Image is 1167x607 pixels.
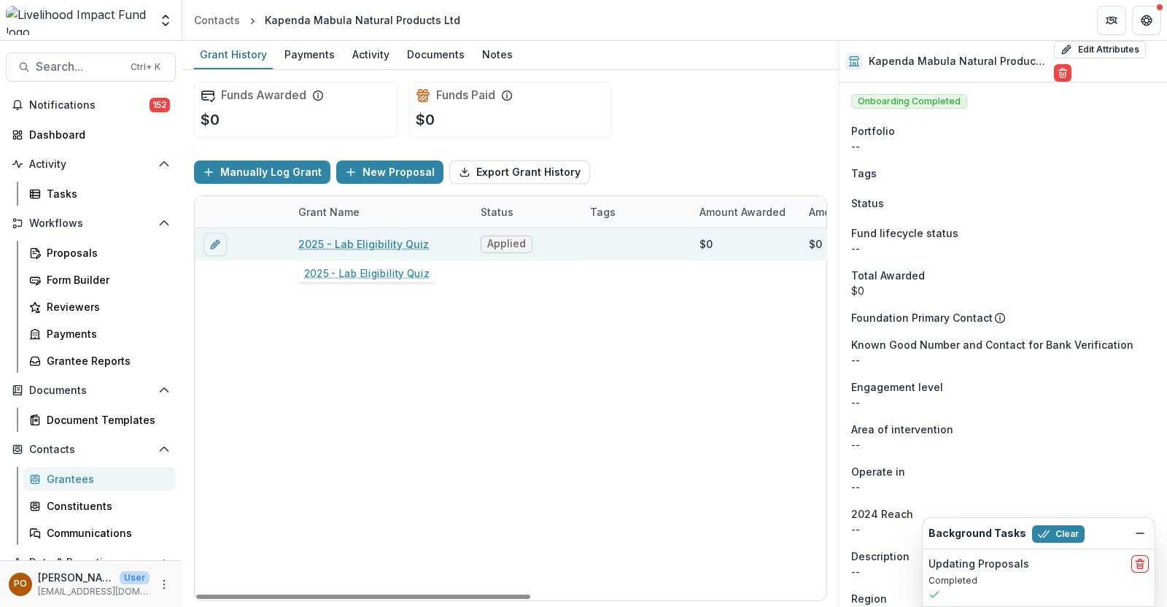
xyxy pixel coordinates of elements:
button: Manually Log Grant [194,161,330,184]
button: delete [1131,555,1149,573]
span: Workflows [29,217,152,230]
a: Reviewers [23,295,176,319]
a: Grant History [194,41,273,69]
p: Amount Paid [809,204,873,220]
div: Contacts [194,12,240,28]
div: Amount Paid [800,196,910,228]
div: Status [472,204,522,220]
div: Activity [346,44,395,65]
h2: Funds Paid [436,88,495,102]
span: Total Awarded [851,268,925,283]
div: Amount Awarded [691,196,800,228]
div: Status [472,196,581,228]
h2: Kapenda Mabula Natural Products Ltd [869,55,1048,68]
div: Document Templates [47,412,164,428]
p: Completed [928,574,1149,587]
div: Amount Awarded [691,204,794,220]
p: -- [851,352,1155,368]
div: $0 [851,283,1155,298]
img: Livelihood Impact Fund logo [6,6,150,35]
button: Search... [6,53,176,82]
div: Tasks [47,186,164,201]
div: $0 [699,236,713,252]
span: Operate in [851,464,905,479]
div: Tags [581,196,691,228]
button: Open Contacts [6,438,176,461]
p: $0 [201,109,220,131]
p: -- [851,437,1155,452]
span: Contacts [29,444,152,456]
span: Applied [487,238,526,250]
span: Fund lifecycle status [851,225,958,241]
p: [PERSON_NAME] [38,570,114,585]
button: Open Documents [6,379,176,402]
div: Grant Name [290,196,472,228]
div: Payments [47,326,164,341]
button: Open Workflows [6,212,176,235]
span: 2024 Reach [851,506,913,522]
p: $0 [416,109,435,131]
span: Known Good Number and Contact for Bank Verification [851,337,1133,352]
span: Search... [36,60,122,74]
button: Clear [1032,525,1085,543]
div: Grant History [194,44,273,65]
p: Foundation Primary Contact [851,310,993,325]
div: Communications [47,525,164,541]
p: User [120,571,150,584]
div: Notes [476,44,519,65]
div: Tags [581,204,624,220]
span: Activity [29,158,152,171]
div: Ctrl + K [128,59,163,75]
span: Portfolio [851,123,895,139]
span: Documents [29,384,152,397]
span: Notifications [29,99,150,112]
nav: breadcrumb [188,9,466,31]
button: Delete [1054,64,1071,82]
a: Communications [23,521,176,545]
p: -- [851,522,1155,537]
span: Region [851,591,887,606]
span: 152 [150,98,170,112]
span: Tags [851,166,877,181]
button: Open entity switcher [155,6,176,35]
button: Open Activity [6,152,176,176]
button: Dismiss [1131,525,1149,542]
span: Onboarding Completed [851,94,967,109]
a: Constituents [23,494,176,518]
div: Payments [279,44,341,65]
p: -- [851,564,1155,579]
p: [EMAIL_ADDRESS][DOMAIN_NAME] [38,585,150,598]
span: Area of intervention [851,422,953,437]
button: Edit Attributes [1054,41,1146,58]
div: Kapenda Mabula Natural Products Ltd [265,12,460,28]
div: Dashboard [29,127,164,142]
span: Data & Reporting [29,557,152,569]
span: Engagement level [851,379,943,395]
button: Get Help [1132,6,1161,35]
button: Notifications152 [6,93,176,117]
button: edit [203,233,227,256]
a: Payments [279,41,341,69]
a: Dashboard [6,123,176,147]
p: -- [851,241,1155,256]
button: Export Grant History [449,161,590,184]
div: Grant Name [290,204,368,220]
a: Grantees [23,467,176,491]
div: Reviewers [47,299,164,314]
a: Documents [401,41,470,69]
p: -- [851,479,1155,495]
span: Description [851,549,910,564]
a: Grantee Reports [23,349,176,373]
div: Grantees [47,471,164,487]
div: $0 [809,236,822,252]
div: Proposals [47,245,164,260]
p: -- [851,139,1155,154]
button: Open Data & Reporting [6,551,176,574]
a: Proposals [23,241,176,265]
p: -- [851,395,1155,410]
a: Document Templates [23,408,176,432]
div: Form Builder [47,272,164,287]
h2: Updating Proposals [928,558,1029,571]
